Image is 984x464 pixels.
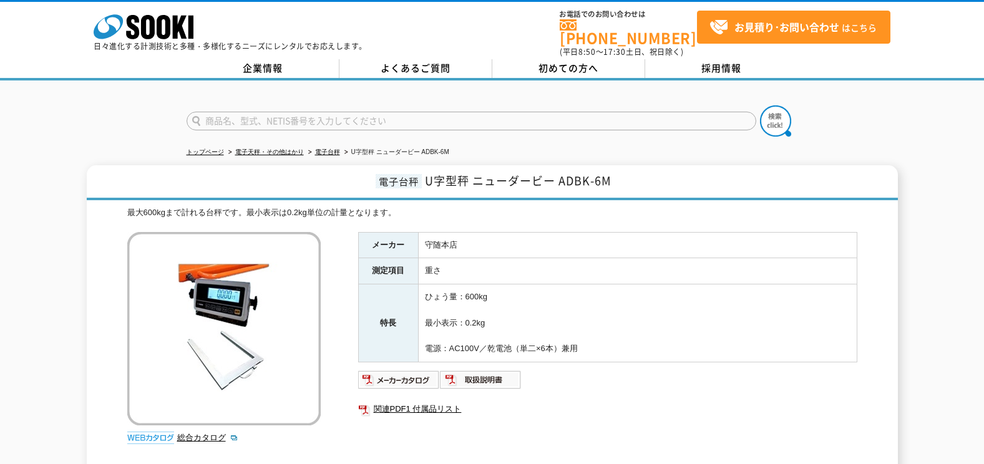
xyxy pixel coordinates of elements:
a: [PHONE_NUMBER] [560,19,697,45]
a: メーカーカタログ [358,378,440,387]
div: 最大600kgまで計れる台秤です。最小表示は0.2kg単位の計量となります。 [127,206,857,220]
span: はこちら [709,18,877,37]
th: 特長 [358,284,418,362]
a: 関連PDF1 付属品リスト [358,401,857,417]
th: 測定項目 [358,258,418,284]
td: 守随本店 [418,232,857,258]
img: U字型秤 ニューダービー ADBK-6M [127,232,321,425]
img: メーカーカタログ [358,370,440,390]
a: お見積り･お問い合わせはこちら [697,11,890,44]
li: U字型秤 ニューダービー ADBK-6M [342,146,449,159]
img: 取扱説明書 [440,370,522,390]
img: btn_search.png [760,105,791,137]
a: 総合カタログ [177,433,238,442]
a: 電子台秤 [315,148,340,155]
a: 取扱説明書 [440,378,522,387]
span: 電子台秤 [376,174,422,188]
span: (平日 ～ 土日、祝日除く) [560,46,683,57]
input: 商品名、型式、NETIS番号を入力してください [187,112,756,130]
a: 企業情報 [187,59,339,78]
a: トップページ [187,148,224,155]
span: U字型秤 ニューダービー ADBK-6M [425,172,611,189]
td: ひょう量：600kg 最小表示：0.2kg 電源：AC100V／乾電池（単二×6本）兼用 [418,284,857,362]
a: 採用情報 [645,59,798,78]
span: 8:50 [578,46,596,57]
a: 電子天秤・その他はかり [235,148,304,155]
span: お電話でのお問い合わせは [560,11,697,18]
a: よくあるご質問 [339,59,492,78]
strong: お見積り･お問い合わせ [734,19,839,34]
p: 日々進化する計測技術と多種・多様化するニーズにレンタルでお応えします。 [94,42,367,50]
td: 重さ [418,258,857,284]
a: 初めての方へ [492,59,645,78]
th: メーカー [358,232,418,258]
img: webカタログ [127,432,174,444]
span: 初めての方へ [538,61,598,75]
span: 17:30 [603,46,626,57]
